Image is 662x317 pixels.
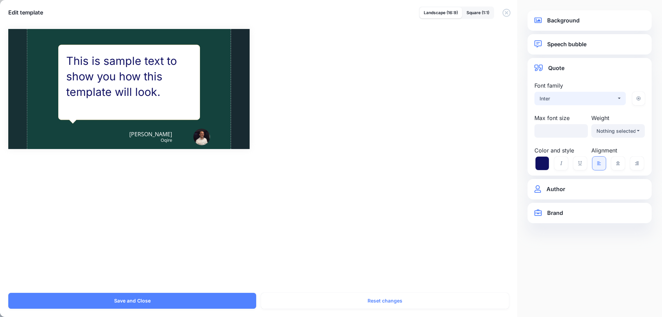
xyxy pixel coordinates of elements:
button: Save and Close [8,293,256,309]
div: Nothing selected [596,127,635,135]
div: This is sample text to show you how this template will look. [66,53,192,100]
label: Max font size [534,114,588,122]
a: Author [534,185,645,194]
label: Color and style [534,146,588,155]
a: Brand [534,208,645,218]
span: Oqire [161,136,172,145]
label: Weight [591,114,645,122]
a: Square (1:1) [462,7,493,18]
a: Background [534,16,645,25]
a: Landscape (16:9) [420,7,462,18]
span: [PERSON_NAME] [129,130,172,139]
button: Nothing selected [591,124,645,138]
label: Font family [534,81,626,90]
button: Inter [534,92,626,105]
div: Inter [540,95,616,103]
h5: Edit template [8,8,43,17]
button: Reset changes [261,293,509,309]
a: Speech bubble [534,40,645,49]
label: Alignment [591,146,645,155]
a: Quote [534,63,645,73]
